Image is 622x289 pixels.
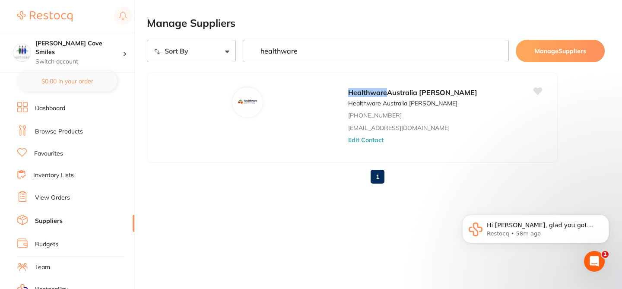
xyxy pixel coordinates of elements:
a: Suppliers [35,217,63,225]
iframe: Intercom live chat [584,251,605,272]
img: Restocq Logo [17,11,73,22]
iframe: Intercom notifications message [449,197,622,266]
p: [PHONE_NUMBER] [348,112,402,119]
img: Healthware Australia Ridley [237,92,258,113]
button: ManageSuppliers [516,40,605,62]
input: Search Suppliers [243,40,509,62]
a: 1 [371,168,384,185]
button: Edit Contact [348,137,384,143]
a: Team [35,263,50,272]
h2: Manage Suppliers [147,17,605,29]
button: $0.00 in your order [17,71,117,92]
span: Australia [PERSON_NAME] [387,88,477,97]
a: Restocq Logo [17,6,73,26]
a: Browse Products [35,127,83,136]
a: Favourites [34,149,63,158]
p: Healthware Australia [PERSON_NAME] [348,100,457,107]
img: Hallett Cove Smiles [13,44,31,61]
a: Budgets [35,240,58,249]
span: 1 [602,251,609,258]
a: [EMAIL_ADDRESS][DOMAIN_NAME] [348,124,450,131]
a: View Orders [35,194,70,202]
em: Healthware [348,88,387,97]
p: Switch account [35,57,123,66]
a: Inventory Lists [33,171,74,180]
a: Dashboard [35,104,65,113]
h4: Hallett Cove Smiles [35,39,123,56]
